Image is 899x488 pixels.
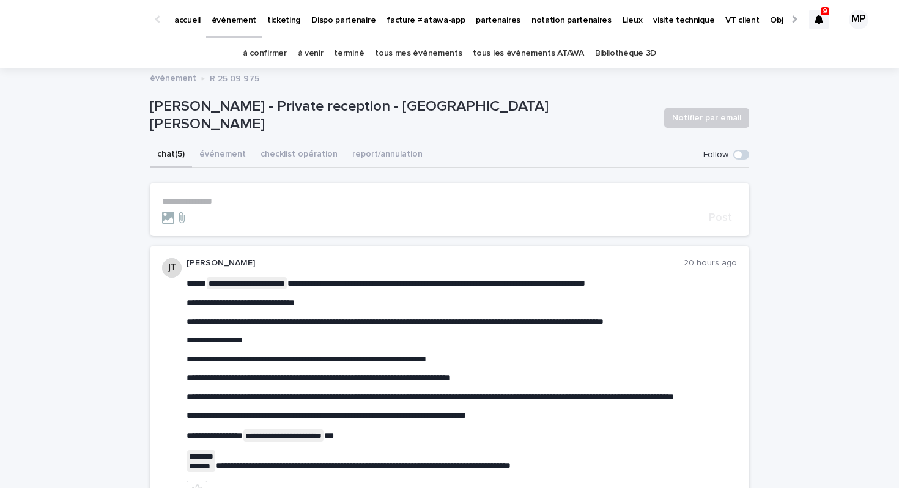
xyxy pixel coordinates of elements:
button: chat (5) [150,142,192,168]
span: Post [709,212,732,223]
p: Follow [703,150,728,160]
a: à confirmer [243,39,287,68]
a: à venir [298,39,324,68]
p: [PERSON_NAME] [187,258,684,268]
div: 9 [809,10,829,29]
a: tous mes événements [375,39,462,68]
button: checklist opération [253,142,345,168]
p: 9 [823,7,827,15]
a: terminé [334,39,364,68]
img: Ls34BcGeRexTGTNfXpUC [24,7,143,32]
button: Post [704,212,737,223]
a: événement [150,70,196,84]
div: MP [849,10,868,29]
p: 20 hours ago [684,258,737,268]
span: Notifier par email [672,112,741,124]
a: Bibliothèque 3D [595,39,656,68]
a: tous les événements ATAWA [473,39,583,68]
button: événement [192,142,253,168]
button: report/annulation [345,142,430,168]
p: R 25 09 975 [210,71,259,84]
button: Notifier par email [664,108,749,128]
p: [PERSON_NAME] - Private reception - [GEOGRAPHIC_DATA][PERSON_NAME] [150,98,654,133]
